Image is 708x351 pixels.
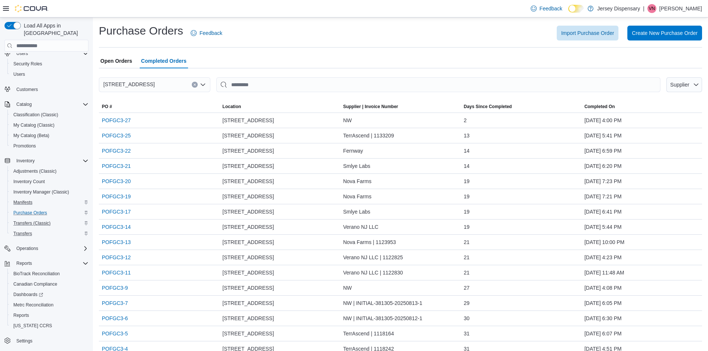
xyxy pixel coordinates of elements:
[13,168,56,174] span: Adjustments (Classic)
[343,104,398,110] span: Supplier | Invoice Number
[102,314,128,323] a: POFGC3-6
[7,187,91,197] button: Inventory Manager (Classic)
[584,207,621,216] span: [DATE] 6:41 PM
[584,104,615,110] span: Completed On
[13,336,88,345] span: Settings
[581,101,702,113] button: Completed On
[10,121,88,130] span: My Catalog (Classic)
[223,177,274,186] span: [STREET_ADDRESS]
[10,321,55,330] a: [US_STATE] CCRS
[464,268,470,277] span: 21
[464,146,470,155] span: 14
[10,269,88,278] span: BioTrack Reconciliation
[464,104,512,110] span: Days Since Completed
[7,69,91,79] button: Users
[1,243,91,254] button: Operations
[7,208,91,218] button: Purchase Orders
[7,218,91,228] button: Transfers (Classic)
[223,329,274,338] span: [STREET_ADDRESS]
[13,122,55,128] span: My Catalog (Classic)
[10,59,88,68] span: Security Roles
[13,302,54,308] span: Metrc Reconciliation
[584,192,621,201] span: [DATE] 7:21 PM
[649,4,655,13] span: VN
[10,59,45,68] a: Security Roles
[13,61,42,67] span: Security Roles
[102,146,131,155] a: POFGC3-22
[464,116,467,125] span: 2
[102,162,131,170] a: POFGC3-21
[13,220,51,226] span: Transfers (Classic)
[340,326,461,341] div: TerrAscend | 1118164
[7,176,91,187] button: Inventory Count
[7,300,91,310] button: Metrc Reconciliation
[10,321,88,330] span: Washington CCRS
[102,283,128,292] a: POFGC3-9
[13,100,88,109] span: Catalog
[223,283,274,292] span: [STREET_ADDRESS]
[7,310,91,321] button: Reports
[584,146,621,155] span: [DATE] 6:59 PM
[223,238,274,247] span: [STREET_ADDRESS]
[102,116,131,125] a: POFGC3-27
[16,51,28,56] span: Users
[666,77,702,92] button: Supplier
[13,210,47,216] span: Purchase Orders
[16,338,32,344] span: Settings
[340,280,461,295] div: NW
[10,229,88,238] span: Transfers
[223,268,274,277] span: [STREET_ADDRESS]
[7,228,91,239] button: Transfers
[13,112,58,118] span: Classification (Classic)
[1,258,91,269] button: Reports
[141,53,187,68] span: Completed Orders
[584,329,621,338] span: [DATE] 6:07 PM
[102,222,131,231] a: POFGC3-14
[7,130,91,141] button: My Catalog (Beta)
[10,110,61,119] a: Classification (Classic)
[220,101,340,113] button: Location
[188,26,225,40] a: Feedback
[223,162,274,170] span: [STREET_ADDRESS]
[10,219,88,228] span: Transfers (Classic)
[528,1,565,16] a: Feedback
[10,198,88,207] span: Manifests
[464,177,470,186] span: 19
[10,121,58,130] a: My Catalog (Classic)
[340,204,461,219] div: Smlye Labs
[13,49,88,58] span: Users
[7,120,91,130] button: My Catalog (Classic)
[13,244,41,253] button: Operations
[461,101,582,113] button: Days Since Completed
[99,23,183,38] h1: Purchase Orders
[464,207,470,216] span: 19
[13,133,49,139] span: My Catalog (Beta)
[10,280,88,289] span: Canadian Compliance
[10,269,63,278] a: BioTrack Reconciliation
[340,235,461,250] div: Nova Farms | 1123953
[340,220,461,234] div: Verano NJ LLC
[13,71,25,77] span: Users
[13,259,35,268] button: Reports
[540,5,562,12] span: Feedback
[10,142,39,150] a: Promotions
[223,104,241,110] span: Location
[10,219,54,228] a: Transfers (Classic)
[13,337,35,345] a: Settings
[102,253,131,262] a: POFGC3-12
[340,265,461,280] div: Verano NJ LLC | 1122830
[100,53,132,68] span: Open Orders
[464,192,470,201] span: 19
[223,314,274,323] span: [STREET_ADDRESS]
[340,101,461,113] button: Supplier | Invoice Number
[464,253,470,262] span: 21
[340,250,461,265] div: Verano NJ LLC | 1122825
[200,82,206,88] button: Open list of options
[10,300,88,309] span: Metrc Reconciliation
[632,29,698,37] span: Create New Purchase Order
[627,26,702,40] button: Create New Purchase Order
[1,335,91,346] button: Settings
[584,238,624,247] span: [DATE] 10:00 PM
[7,197,91,208] button: Manifests
[584,177,621,186] span: [DATE] 7:23 PM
